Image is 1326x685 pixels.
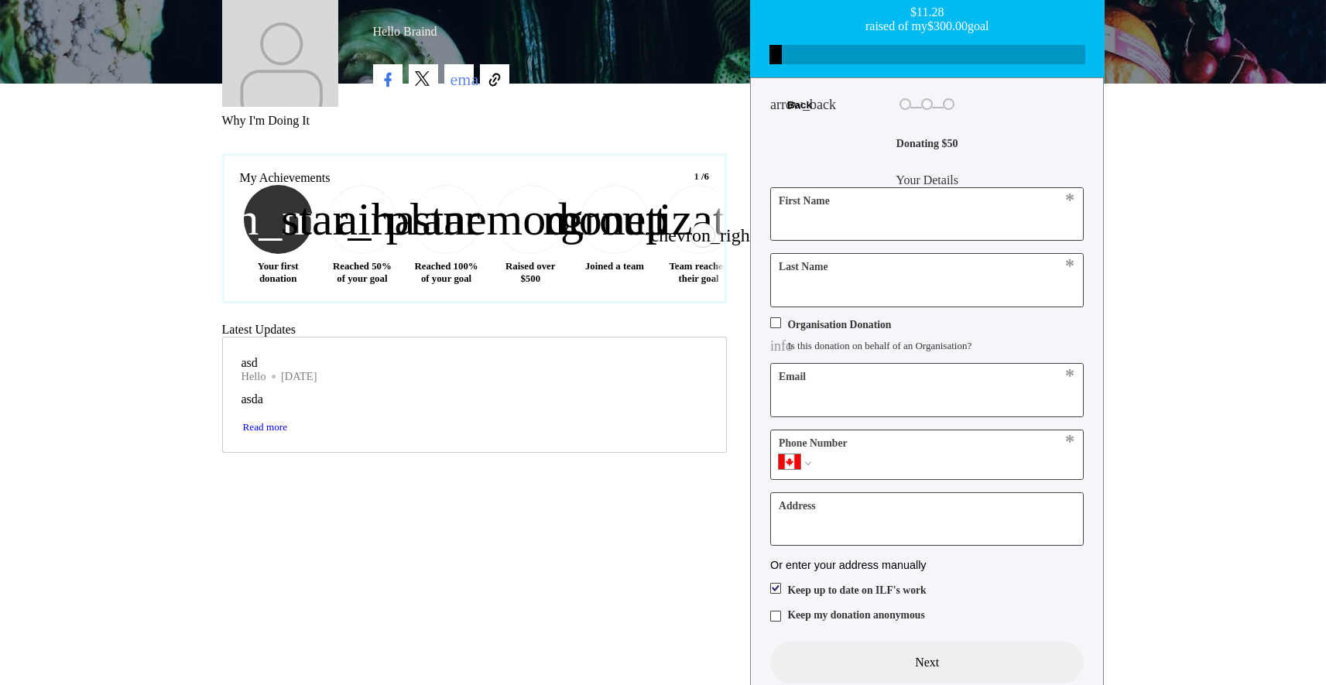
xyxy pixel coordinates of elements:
[943,98,954,110] button: Navigate to step 3 of 3 to enter your payment details
[242,392,708,406] div: asda
[769,19,1085,33] p: raised of my $300.00 goal
[770,611,781,622] input: Keep my donation anonymous
[242,420,290,433] a: Read more
[273,370,317,382] span: [DATE]
[444,64,474,95] a: email
[240,171,709,185] h6: My Achievements
[222,114,310,127] span: Why I'm Doing It
[412,260,481,286] div: Reached 100% of your goal
[480,64,509,95] button: Copy Link
[770,583,781,594] input: Keep up to date on ILF's work
[770,98,836,111] i: arrow_back
[543,196,855,242] i: monetization_on
[770,559,1084,571] button: Or enter your address manually
[585,260,644,273] div: Joined a team
[770,317,781,328] input: Organisation Donation
[787,608,924,622] span: Keep my donation anonymous
[328,260,397,286] div: Reached 50% of your goal
[694,171,709,183] div: / 6
[337,196,724,242] i: airplanemode_active
[910,5,944,19] span: $11.28
[787,583,926,598] span: Keep up to date on ILF's work
[409,64,438,95] a: Post
[770,130,1084,158] div: Donating $50
[496,260,565,286] div: Raised over $500
[764,91,818,118] button: Back
[664,260,733,286] div: Team reached their goal
[770,173,1084,187] h3: Your Details
[373,25,437,38] span: Hello Braind
[694,171,698,182] span: 1
[921,98,933,110] button: Navigate to step 2 of 3 to enter your details
[244,260,313,286] div: Your first donation
[281,196,444,242] i: star_half
[242,356,258,369] a: asd
[770,339,793,353] i: info
[690,223,715,248] button: chevron_right
[451,71,488,88] i: email
[899,98,911,110] button: Navigate to step 1 of 3 to enter your donation amount
[651,226,756,245] i: chevron_right
[770,642,1084,683] button: Next
[373,64,403,95] a: Share
[222,337,727,453] div: Paginated content
[148,196,409,242] i: attach_money
[242,370,266,382] span: Hello
[770,339,1084,353] p: Is this donation on behalf of an Organisation?
[222,323,727,337] h6: Latest Updates
[787,317,891,332] span: Organisation Donation
[1065,431,1074,452] i: Required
